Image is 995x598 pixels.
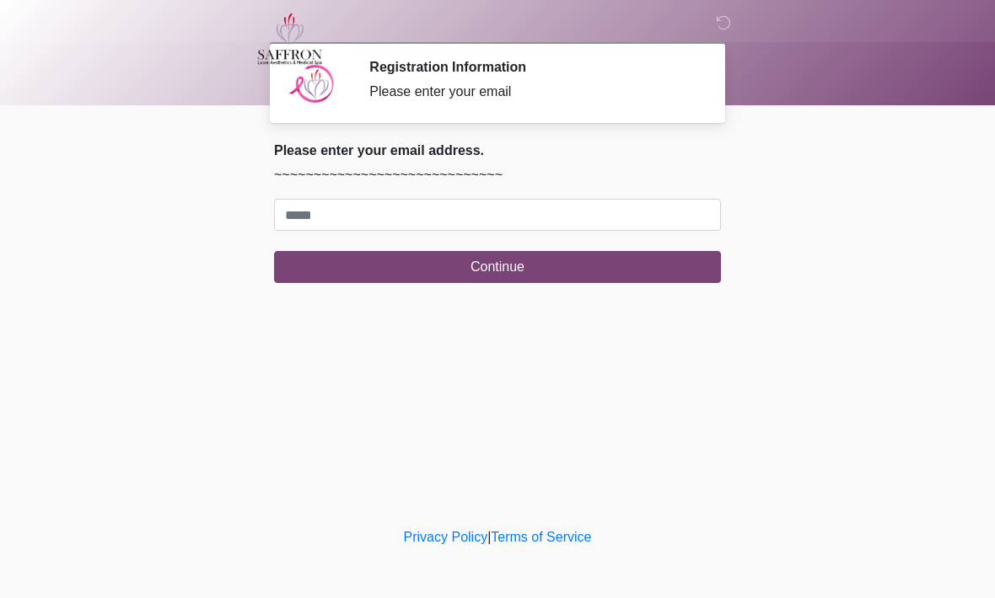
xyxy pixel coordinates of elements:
a: | [487,530,491,544]
button: Continue [274,251,721,283]
img: Saffron Laser Aesthetics and Medical Spa Logo [257,13,323,65]
img: Agent Avatar [287,59,337,109]
div: Please enter your email [369,82,696,102]
a: Terms of Service [491,530,591,544]
h2: Please enter your email address. [274,142,721,158]
a: Privacy Policy [404,530,488,544]
p: ~~~~~~~~~~~~~~~~~~~~~~~~~~~~~ [274,165,721,185]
